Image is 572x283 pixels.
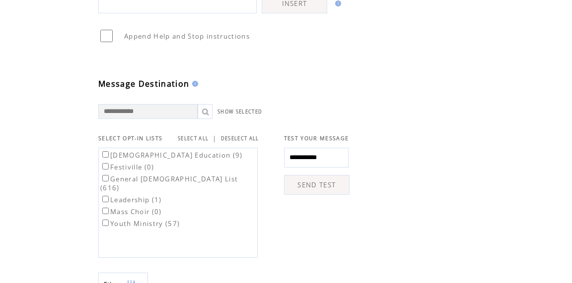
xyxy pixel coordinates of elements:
label: Leadership (1) [100,195,162,204]
input: Festiville (0) [102,163,109,170]
input: [DEMOGRAPHIC_DATA] Education (9) [102,151,109,158]
span: Message Destination [98,78,189,89]
label: Mass Choir (0) [100,207,162,216]
input: Leadership (1) [102,196,109,202]
label: [DEMOGRAPHIC_DATA] Education (9) [100,151,243,160]
span: SELECT OPT-IN LISTS [98,135,162,142]
a: SEND TEST [284,175,350,195]
span: | [213,134,216,143]
img: help.gif [332,0,341,6]
a: DESELECT ALL [221,135,259,142]
span: Append Help and Stop instructions [124,32,250,41]
a: SELECT ALL [178,135,209,142]
input: Youth Ministry (57) [102,220,109,226]
span: TEST YOUR MESSAGE [284,135,349,142]
img: help.gif [189,81,198,87]
label: Festiville (0) [100,163,154,171]
a: SHOW SELECTED [217,109,262,115]
label: Youth Ministry (57) [100,219,180,228]
input: Mass Choir (0) [102,208,109,214]
label: General [DEMOGRAPHIC_DATA] List (616) [100,174,238,192]
input: General [DEMOGRAPHIC_DATA] List (616) [102,175,109,181]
